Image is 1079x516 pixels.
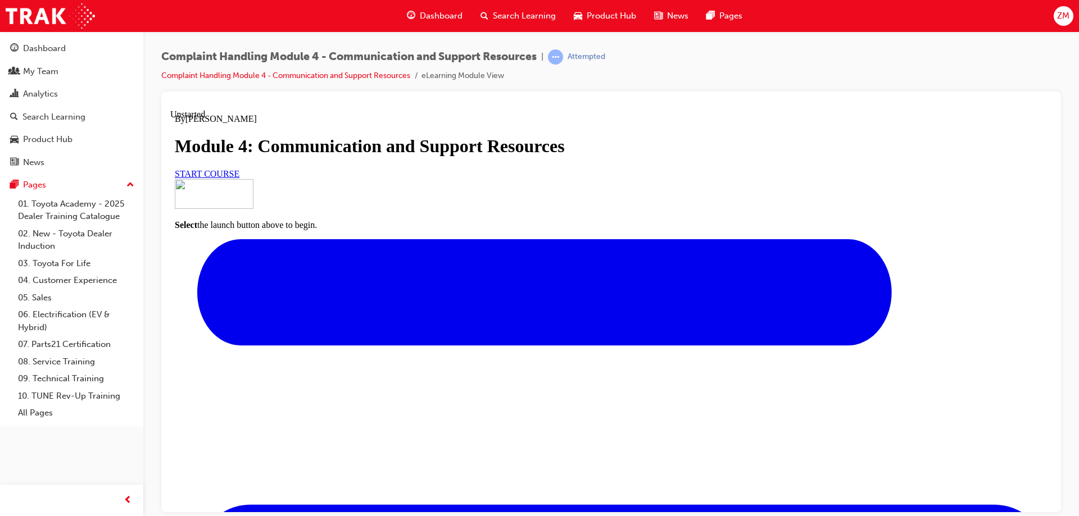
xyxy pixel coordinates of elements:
[10,67,19,77] span: people-icon
[697,4,751,28] a: pages-iconPages
[421,70,504,83] li: eLearning Module View
[568,52,605,62] div: Attempted
[654,9,663,23] span: news-icon
[13,387,139,405] a: 10. TUNE Rev-Up Training
[420,10,463,22] span: Dashboard
[23,156,44,169] div: News
[493,10,556,22] span: Search Learning
[23,179,46,191] div: Pages
[667,10,688,22] span: News
[1057,10,1069,22] span: ZM
[548,49,563,65] span: learningRecordVerb_ATTEMPT-icon
[124,494,132,508] span: prev-icon
[10,89,19,99] span: chart-icon
[4,60,69,69] a: START COURSE
[10,44,19,54] span: guage-icon
[4,175,139,195] button: Pages
[13,195,139,225] a: 01. Toyota Academy - 2025 Dealer Training Catalogue
[23,88,58,101] div: Analytics
[4,61,139,82] a: My Team
[23,65,58,78] div: My Team
[10,158,19,168] span: news-icon
[10,112,18,122] span: search-icon
[13,353,139,371] a: 08. Service Training
[23,42,66,55] div: Dashboard
[398,4,472,28] a: guage-iconDashboard
[4,38,139,59] a: Dashboard
[565,4,645,28] a: car-iconProduct Hub
[4,84,139,104] a: Analytics
[541,51,543,63] span: |
[4,111,877,121] p: the launch button above to begin.
[4,111,27,120] strong: Select
[4,129,139,150] a: Product Hub
[10,180,19,190] span: pages-icon
[472,4,565,28] a: search-iconSearch Learning
[13,289,139,307] a: 05. Sales
[13,370,139,387] a: 09. Technical Training
[6,3,95,29] img: Trak
[13,404,139,422] a: All Pages
[161,51,537,63] span: Complaint Handling Module 4 - Communication and Support Resources
[706,9,715,23] span: pages-icon
[587,10,636,22] span: Product Hub
[13,306,139,336] a: 06. Electrification (EV & Hybrid)
[1054,6,1073,26] button: ZM
[13,336,139,353] a: 07. Parts21 Certification
[23,133,72,146] div: Product Hub
[10,135,19,145] span: car-icon
[22,111,85,124] div: Search Learning
[15,4,87,14] span: [PERSON_NAME]
[407,9,415,23] span: guage-icon
[126,178,134,193] span: up-icon
[719,10,742,22] span: Pages
[4,26,877,47] h1: Module 4: Communication and Support Resources
[4,107,139,127] a: Search Learning
[645,4,697,28] a: news-iconNews
[4,36,139,175] button: DashboardMy TeamAnalyticsSearch LearningProduct HubNews
[4,152,139,173] a: News
[161,71,410,80] a: Complaint Handling Module 4 - Communication and Support Resources
[574,9,582,23] span: car-icon
[480,9,488,23] span: search-icon
[13,225,139,255] a: 02. New - Toyota Dealer Induction
[13,255,139,272] a: 03. Toyota For Life
[13,272,139,289] a: 04. Customer Experience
